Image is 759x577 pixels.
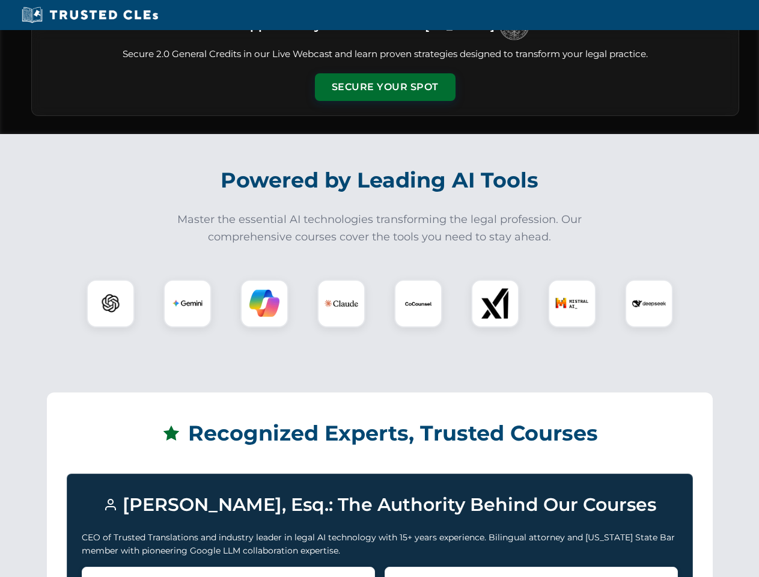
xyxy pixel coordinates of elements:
[625,279,673,328] div: DeepSeek
[548,279,596,328] div: Mistral AI
[47,159,713,201] h2: Powered by Leading AI Tools
[555,287,589,320] img: Mistral AI Logo
[172,288,203,319] img: Gemini Logo
[632,287,666,320] img: DeepSeek Logo
[82,489,678,521] h3: [PERSON_NAME], Esq.: The Authority Behind Our Courses
[93,286,128,321] img: ChatGPT Logo
[169,211,590,246] p: Master the essential AI technologies transforming the legal profession. Our comprehensive courses...
[240,279,288,328] div: Copilot
[315,73,456,101] button: Secure Your Spot
[46,47,724,61] p: Secure 2.0 General Credits in our Live Webcast and learn proven strategies designed to transform ...
[403,288,433,319] img: CoCounsel Logo
[480,288,510,319] img: xAI Logo
[82,531,678,558] p: CEO of Trusted Translations and industry leader in legal AI technology with 15+ years experience....
[471,279,519,328] div: xAI
[163,279,212,328] div: Gemini
[325,287,358,320] img: Claude Logo
[67,412,693,454] h2: Recognized Experts, Trusted Courses
[249,288,279,319] img: Copilot Logo
[317,279,365,328] div: Claude
[394,279,442,328] div: CoCounsel
[18,6,162,24] img: Trusted CLEs
[87,279,135,328] div: ChatGPT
